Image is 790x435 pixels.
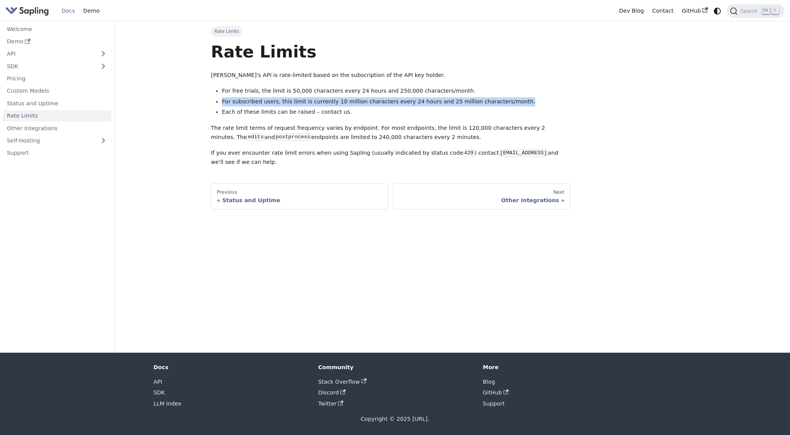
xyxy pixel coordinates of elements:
[648,5,678,17] a: Contact
[222,108,570,117] li: Each of these limits can be raised – contact us.
[499,149,548,157] code: [EMAIL_ADDRESS]
[483,401,505,407] a: Support
[211,183,388,209] a: PreviousStatus and Uptime
[153,389,165,396] a: SDK
[5,5,52,16] a: Sapling.ai
[771,7,779,14] kbd: K
[3,123,111,134] a: Other Integrations
[399,197,565,204] div: Other Integrations
[57,5,79,17] a: Docs
[217,197,382,204] div: Status and Uptime
[153,364,307,371] div: Docs
[153,415,636,424] div: Copyright © 2025 [URL].
[222,97,570,106] li: For subscribed users, this limit is currently 10 million characters every 24 hours and 25 million...
[211,26,570,37] nav: Breadcrumbs
[211,26,243,37] span: Rate Limits
[483,364,637,371] div: More
[211,41,570,62] h1: Rate Limits
[393,183,570,209] a: NextOther Integrations
[3,110,111,121] a: Rate Limits
[3,73,111,84] a: Pricing
[318,364,472,371] div: Community
[211,71,570,80] p: [PERSON_NAME]'s API is rate-limited based on the subscription of the API key holder.
[3,23,111,34] a: Welcome
[211,149,570,167] p: If you ever encounter rate limit errors when using Sapling (usually indicated by status code ) co...
[3,98,111,109] a: Status and Uptime
[318,401,344,407] a: Twitter
[738,8,762,14] span: Search
[79,5,104,17] a: Demo
[211,124,570,142] p: The rate limit terms of request frequency varies by endpoint. For most endpoints, the limit is 12...
[5,5,49,16] img: Sapling.ai
[318,389,346,396] a: Discord
[3,36,111,47] a: Demo
[712,5,723,16] button: Switch between dark and light mode (currently system mode)
[615,5,648,17] a: Dev Blog
[727,4,784,18] button: Search (Ctrl+K)
[211,183,570,209] nav: Docs pages
[96,61,111,72] button: Expand sidebar category 'SDK'
[3,61,96,72] a: SDK
[217,189,382,195] div: Previous
[678,5,712,17] a: GitHub
[222,87,570,96] li: For free trials, the limit is 50,000 characters every 24 hours and 250,000 characters/month.
[153,379,162,385] a: API
[3,135,111,146] a: Self-Hosting
[3,147,111,159] a: Support
[318,379,366,385] a: Stack Overflow
[3,85,111,96] a: Custom Models
[463,149,474,157] code: 429
[96,48,111,59] button: Expand sidebar category 'API'
[483,379,495,385] a: Blog
[247,133,264,141] code: edits
[275,133,311,141] code: postprocess
[399,189,565,195] div: Next
[153,401,181,407] a: LLM Index
[483,389,509,396] a: GitHub
[3,48,96,59] a: API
